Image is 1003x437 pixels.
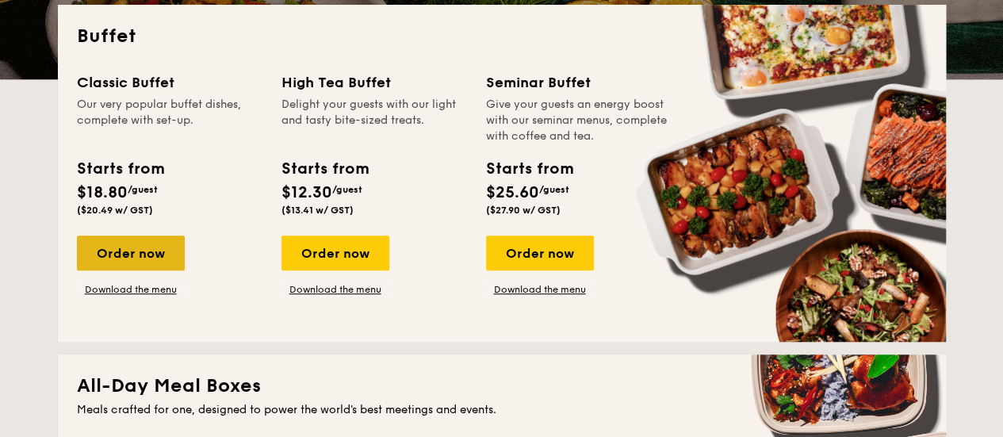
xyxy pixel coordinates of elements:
[77,71,262,94] div: Classic Buffet
[281,183,332,202] span: $12.30
[486,205,561,216] span: ($27.90 w/ GST)
[486,71,672,94] div: Seminar Buffet
[77,402,927,418] div: Meals crafted for one, designed to power the world's best meetings and events.
[77,157,163,181] div: Starts from
[77,236,185,270] div: Order now
[281,97,467,144] div: Delight your guests with our light and tasty bite-sized treats.
[77,283,185,296] a: Download the menu
[539,184,569,195] span: /guest
[281,236,389,270] div: Order now
[77,24,927,49] h2: Buffet
[77,183,128,202] span: $18.80
[281,71,467,94] div: High Tea Buffet
[332,184,362,195] span: /guest
[281,283,389,296] a: Download the menu
[77,205,153,216] span: ($20.49 w/ GST)
[486,236,594,270] div: Order now
[77,374,927,399] h2: All-Day Meal Boxes
[128,184,158,195] span: /guest
[486,157,572,181] div: Starts from
[486,283,594,296] a: Download the menu
[77,97,262,144] div: Our very popular buffet dishes, complete with set-up.
[486,183,539,202] span: $25.60
[281,157,368,181] div: Starts from
[486,97,672,144] div: Give your guests an energy boost with our seminar menus, complete with coffee and tea.
[281,205,354,216] span: ($13.41 w/ GST)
